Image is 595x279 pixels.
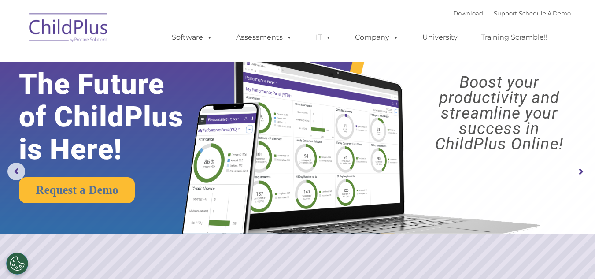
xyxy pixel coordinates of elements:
a: Schedule A Demo [519,10,571,17]
a: Request a Demo [19,177,135,203]
a: Training Scramble!! [472,29,556,46]
a: Download [453,10,483,17]
rs-layer: Boost your productivity and streamline your success in ChildPlus Online! [411,74,588,152]
a: Software [163,29,222,46]
font: | [453,10,571,17]
img: ChildPlus by Procare Solutions [25,7,113,51]
a: Support [494,10,517,17]
span: Phone number [122,94,160,101]
a: Assessments [227,29,301,46]
a: IT [307,29,340,46]
button: Cookies Settings [6,253,28,275]
a: University [414,29,466,46]
rs-layer: The Future of ChildPlus is Here! [19,68,209,166]
a: Company [346,29,408,46]
span: Last name [122,58,149,65]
